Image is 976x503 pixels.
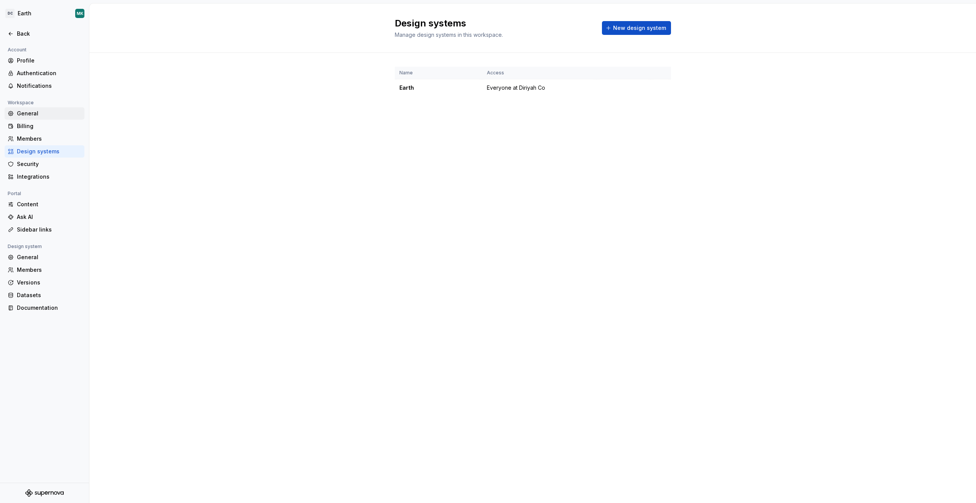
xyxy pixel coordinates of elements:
[2,5,87,22] button: DCEarthMK
[17,69,81,77] div: Authentication
[18,10,31,17] div: Earth
[602,21,671,35] button: New design system
[487,84,545,92] span: Everyone at Diriyah Co
[5,145,84,158] a: Design systems
[17,110,81,117] div: General
[395,67,482,79] th: Name
[5,9,15,18] div: DC
[5,224,84,236] a: Sidebar links
[5,120,84,132] a: Billing
[613,24,666,32] span: New design system
[17,30,81,38] div: Back
[77,10,83,16] div: MK
[5,98,37,107] div: Workspace
[5,289,84,301] a: Datasets
[17,135,81,143] div: Members
[5,171,84,183] a: Integrations
[5,264,84,276] a: Members
[17,201,81,208] div: Content
[17,291,81,299] div: Datasets
[5,67,84,79] a: Authentication
[5,198,84,210] a: Content
[25,489,64,497] svg: Supernova Logo
[5,189,24,198] div: Portal
[395,17,593,30] h2: Design systems
[5,107,84,120] a: General
[17,304,81,312] div: Documentation
[17,253,81,261] div: General
[482,67,597,79] th: Access
[5,276,84,289] a: Versions
[17,226,81,233] div: Sidebar links
[17,82,81,90] div: Notifications
[5,54,84,67] a: Profile
[395,31,503,38] span: Manage design systems in this workspace.
[5,302,84,314] a: Documentation
[5,80,84,92] a: Notifications
[5,251,84,263] a: General
[17,266,81,274] div: Members
[399,84,478,92] div: Earth
[17,279,81,286] div: Versions
[5,242,45,251] div: Design system
[17,122,81,130] div: Billing
[17,173,81,181] div: Integrations
[5,28,84,40] a: Back
[5,45,30,54] div: Account
[17,213,81,221] div: Ask AI
[17,57,81,64] div: Profile
[5,133,84,145] a: Members
[17,160,81,168] div: Security
[5,158,84,170] a: Security
[17,148,81,155] div: Design systems
[5,211,84,223] a: Ask AI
